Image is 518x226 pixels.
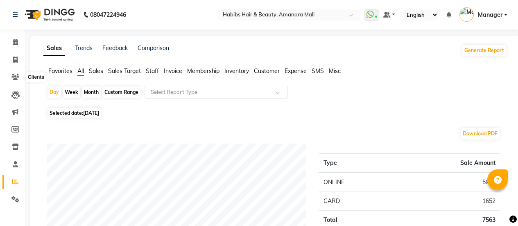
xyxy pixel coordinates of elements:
img: logo [21,3,77,26]
span: Manager [478,11,502,19]
span: Sales Target [108,67,141,75]
div: Clients [26,73,46,82]
button: Download PDF [461,128,500,139]
a: Trends [75,44,93,52]
td: 5911 [392,173,500,192]
span: Selected date: [48,108,101,118]
div: Custom Range [102,87,140,98]
div: Day [48,87,61,98]
span: Inventory [224,67,249,75]
span: Expense [285,67,307,75]
td: ONLINE [319,173,392,192]
td: 1652 [392,192,500,211]
span: Sales [89,67,103,75]
a: Feedback [102,44,128,52]
span: Staff [146,67,159,75]
span: All [77,67,84,75]
button: Generate Report [462,45,506,56]
div: Week [63,87,80,98]
td: CARD [319,192,392,211]
iframe: chat widget [484,193,510,218]
a: Sales [43,41,65,56]
th: Sale Amount [392,154,500,173]
span: Customer [254,67,280,75]
b: 08047224946 [90,3,126,26]
span: Invoice [164,67,182,75]
span: Membership [187,67,219,75]
span: [DATE] [83,110,99,116]
span: Favorites [48,67,72,75]
span: Misc [329,67,341,75]
img: Manager [459,7,474,22]
span: SMS [312,67,324,75]
a: Comparison [138,44,169,52]
div: Month [82,87,101,98]
th: Type [319,154,392,173]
